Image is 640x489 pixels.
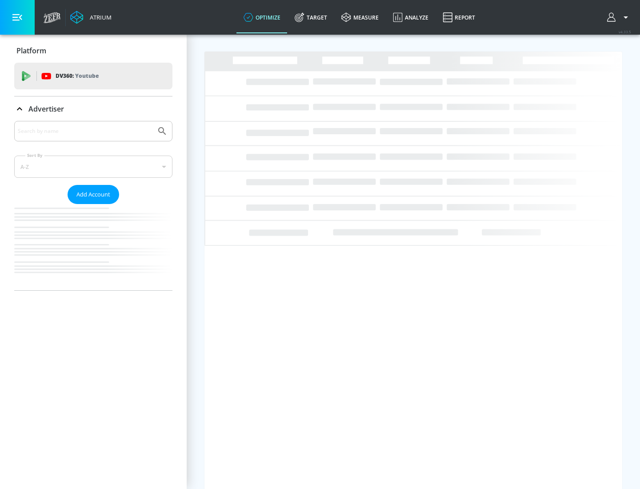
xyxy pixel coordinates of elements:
[56,71,99,81] p: DV360:
[14,96,172,121] div: Advertiser
[28,104,64,114] p: Advertiser
[436,1,482,33] a: Report
[236,1,288,33] a: optimize
[16,46,46,56] p: Platform
[619,29,631,34] span: v 4.33.5
[25,152,44,158] label: Sort By
[76,189,110,200] span: Add Account
[14,121,172,290] div: Advertiser
[14,204,172,290] nav: list of Advertiser
[70,11,112,24] a: Atrium
[14,156,172,178] div: A-Z
[86,13,112,21] div: Atrium
[18,125,152,137] input: Search by name
[68,185,119,204] button: Add Account
[75,71,99,80] p: Youtube
[14,38,172,63] div: Platform
[334,1,386,33] a: measure
[288,1,334,33] a: Target
[386,1,436,33] a: Analyze
[14,63,172,89] div: DV360: Youtube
